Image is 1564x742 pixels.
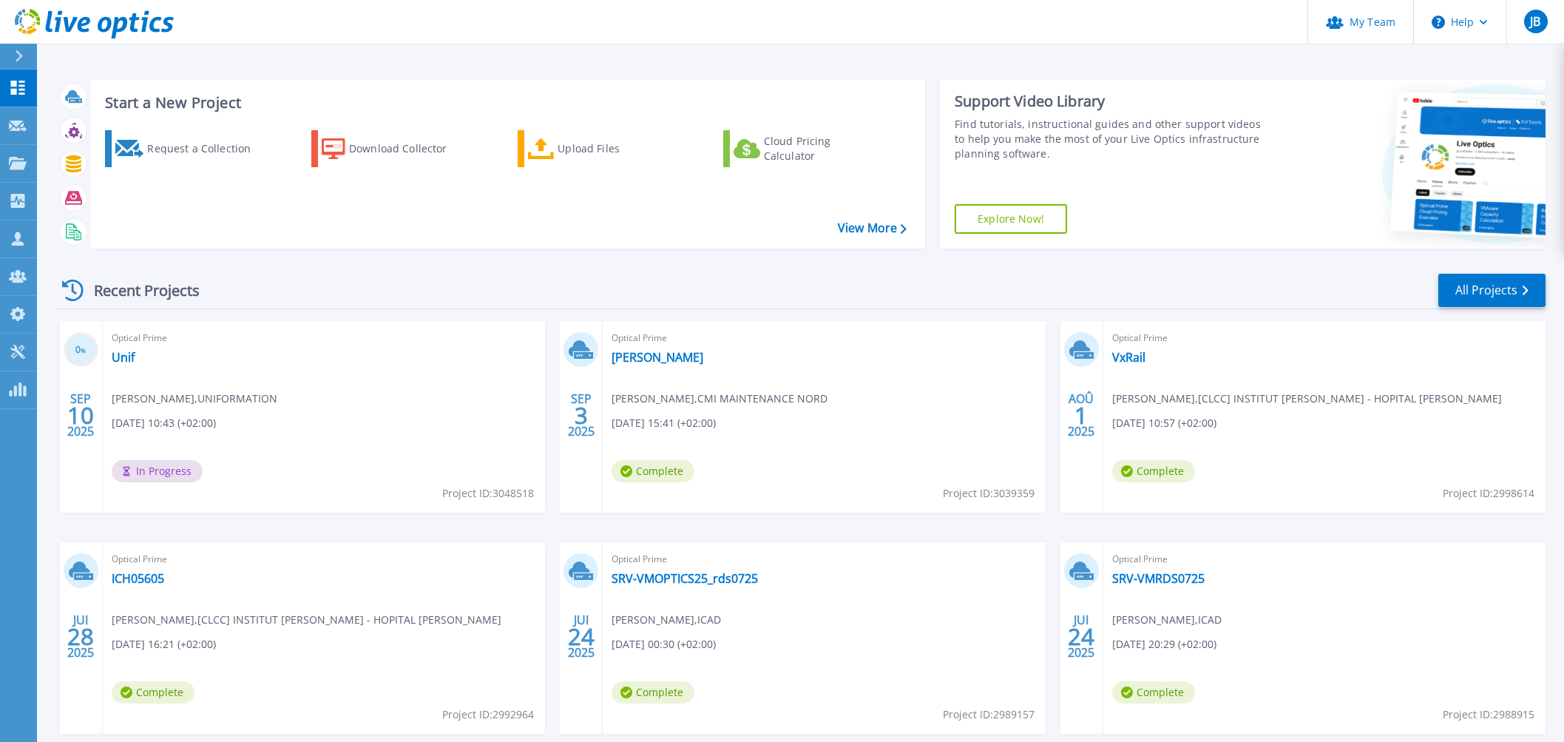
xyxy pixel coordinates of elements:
div: Recent Projects [57,272,220,308]
a: Cloud Pricing Calculator [723,130,888,167]
div: Download Collector [349,134,467,163]
span: Complete [612,460,694,482]
span: Project ID: 2998614 [1443,485,1534,502]
span: [DATE] 10:43 (+02:00) [112,415,216,431]
span: [DATE] 20:29 (+02:00) [1112,636,1216,652]
span: Project ID: 2992964 [442,706,534,723]
span: [DATE] 00:30 (+02:00) [612,636,716,652]
span: In Progress [112,460,203,482]
span: Project ID: 3048518 [442,485,534,502]
span: [DATE] 15:41 (+02:00) [612,415,716,431]
a: Request a Collection [105,130,270,167]
span: Optical Prime [112,551,536,567]
span: Complete [1112,460,1195,482]
h3: Start a New Project [105,95,906,111]
span: 28 [67,630,94,643]
div: Upload Files [558,134,676,163]
span: Complete [612,681,694,704]
div: JUI 2025 [67,610,95,664]
span: [PERSON_NAME] , [CLCC] INSTITUT [PERSON_NAME] - HOPITAL [PERSON_NAME] [112,612,501,628]
a: Download Collector [311,130,476,167]
a: SRV-VMOPTICS25_rds0725 [612,571,758,586]
span: JB [1530,16,1540,27]
a: Upload Files [518,130,683,167]
span: [PERSON_NAME] , [CLCC] INSTITUT [PERSON_NAME] - HOPITAL [PERSON_NAME] [1112,391,1502,407]
div: Cloud Pricing Calculator [764,134,882,163]
div: Find tutorials, instructional guides and other support videos to help you make the most of your L... [955,117,1265,161]
a: VxRail [1112,350,1145,365]
span: Optical Prime [1112,330,1537,346]
span: [DATE] 10:57 (+02:00) [1112,415,1216,431]
span: 24 [1068,630,1094,643]
span: [PERSON_NAME] , UNIFORMATION [112,391,277,407]
a: ICH05605 [112,571,164,586]
div: SEP 2025 [67,388,95,442]
span: 10 [67,409,94,422]
a: SRV-VMRDS0725 [1112,571,1205,586]
span: 3 [575,409,588,422]
span: Optical Prime [112,330,536,346]
div: AOÛ 2025 [1067,388,1095,442]
span: [DATE] 16:21 (+02:00) [112,636,216,652]
span: [PERSON_NAME] , CMI MAINTENANCE NORD [612,391,827,407]
span: [PERSON_NAME] , ICAD [1112,612,1222,628]
span: [PERSON_NAME] , ICAD [612,612,721,628]
div: JUI 2025 [567,610,595,664]
span: Optical Prime [612,330,1036,346]
a: View More [838,221,907,235]
a: Unif [112,350,135,365]
div: Support Video Library [955,92,1265,111]
a: All Projects [1438,274,1546,307]
span: Project ID: 2989157 [943,706,1035,723]
span: 1 [1074,409,1088,422]
a: [PERSON_NAME] [612,350,703,365]
span: Project ID: 3039359 [943,485,1035,502]
a: Explore Now! [955,204,1067,234]
span: Complete [112,681,194,704]
span: Optical Prime [612,551,1036,567]
span: % [81,346,86,354]
div: Request a Collection [147,134,265,163]
span: Project ID: 2988915 [1443,706,1534,723]
span: 24 [568,630,595,643]
span: Optical Prime [1112,551,1537,567]
span: Complete [1112,681,1195,704]
div: JUI 2025 [1067,610,1095,664]
h3: 0 [64,342,98,359]
div: SEP 2025 [567,388,595,442]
